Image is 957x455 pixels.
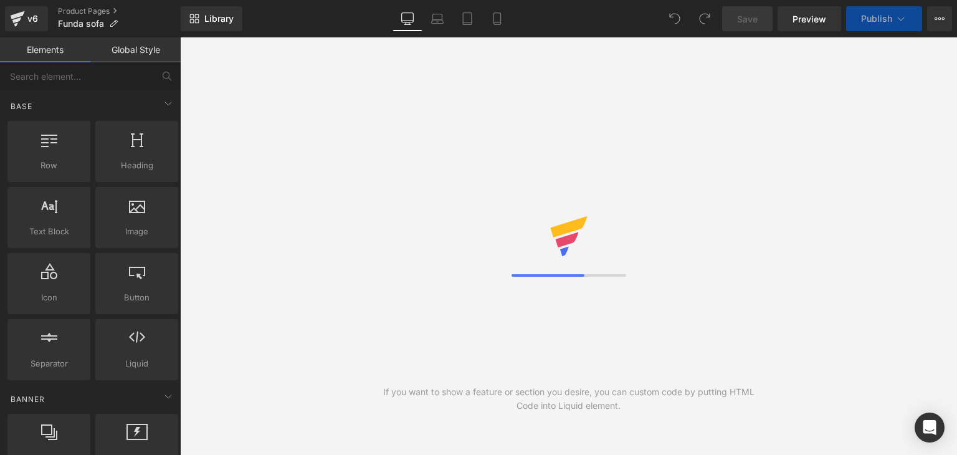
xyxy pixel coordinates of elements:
button: Undo [662,6,687,31]
button: Publish [846,6,922,31]
span: Publish [861,14,892,24]
span: Preview [793,12,826,26]
div: Open Intercom Messenger [915,413,945,443]
span: Image [99,225,174,238]
span: Save [737,12,758,26]
a: Laptop [422,6,452,31]
span: Heading [99,159,174,172]
span: Text Block [11,225,87,238]
a: Preview [778,6,841,31]
span: Icon [11,291,87,304]
span: Banner [9,393,46,405]
a: New Library [181,6,242,31]
a: Desktop [393,6,422,31]
span: Library [204,13,234,24]
span: Funda sofa [58,19,104,29]
span: Liquid [99,357,174,370]
span: Base [9,100,34,112]
a: Mobile [482,6,512,31]
a: Global Style [90,37,181,62]
span: Button [99,291,174,304]
a: Tablet [452,6,482,31]
button: Redo [692,6,717,31]
a: v6 [5,6,48,31]
button: More [927,6,952,31]
div: v6 [25,11,40,27]
a: Product Pages [58,6,181,16]
span: Row [11,159,87,172]
span: Separator [11,357,87,370]
div: If you want to show a feature or section you desire, you can custom code by putting HTML Code int... [374,385,763,413]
